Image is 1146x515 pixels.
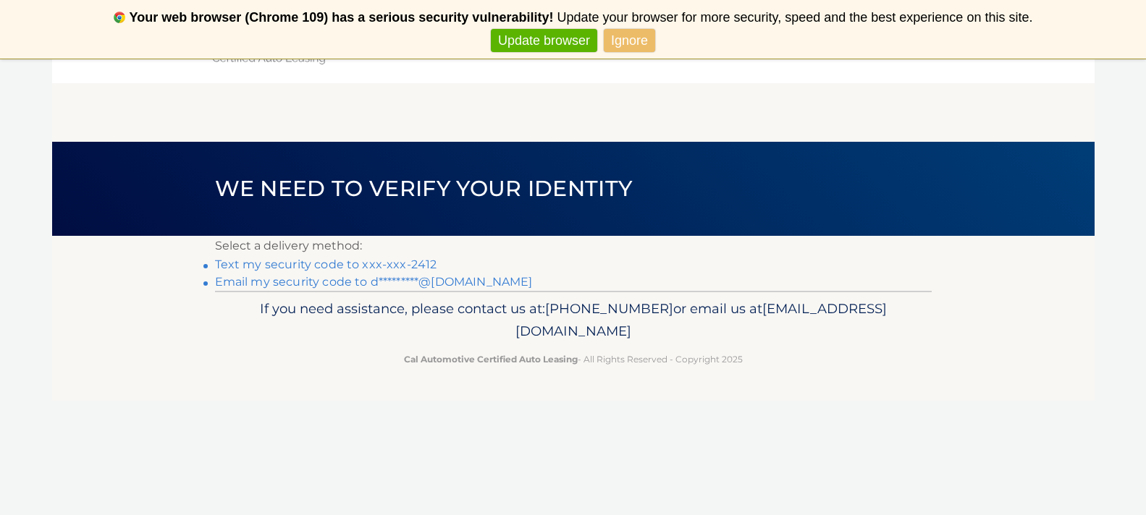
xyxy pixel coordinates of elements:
p: - All Rights Reserved - Copyright 2025 [224,352,922,367]
span: [PHONE_NUMBER] [545,300,673,317]
span: Update your browser for more security, speed and the best experience on this site. [557,10,1032,25]
a: Ignore [604,29,655,53]
b: Your web browser (Chrome 109) has a serious security vulnerability! [130,10,554,25]
strong: Cal Automotive Certified Auto Leasing [404,354,578,365]
span: We need to verify your identity [215,175,633,202]
a: Email my security code to d*********@[DOMAIN_NAME] [215,275,533,289]
a: Update browser [491,29,597,53]
p: If you need assistance, please contact us at: or email us at [224,297,922,344]
p: Select a delivery method: [215,236,932,256]
a: Text my security code to xxx-xxx-2412 [215,257,437,271]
